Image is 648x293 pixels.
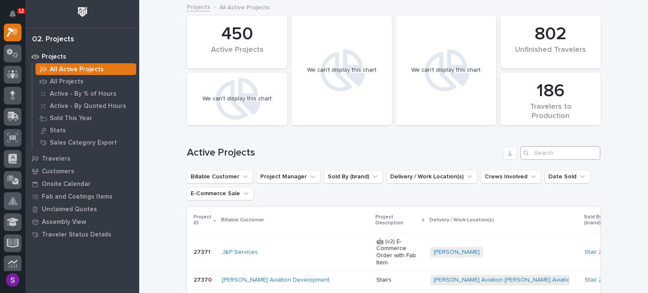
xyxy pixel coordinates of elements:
[75,4,90,20] img: Workspace Logo
[50,139,117,147] p: Sales Category Export
[411,67,481,74] div: We can't display this chart
[42,218,86,226] p: Assembly View
[222,277,329,284] a: [PERSON_NAME] Aviation Development
[19,8,24,14] p: 12
[50,127,66,134] p: Stats
[515,81,586,102] div: 186
[50,115,92,122] p: Sold This Year
[202,95,272,102] div: We can't display this chart
[201,24,273,45] div: 450
[194,212,211,228] p: Project ID
[32,124,139,136] a: Stats
[520,146,600,160] input: Search
[32,100,139,112] a: Active - By Quoted Hours
[50,66,104,73] p: All Active Projects
[187,187,254,200] button: E-Commerce Sale
[585,277,613,284] a: Stair Zone
[307,67,376,74] div: We can't display this chart
[4,271,22,289] button: users-avatar
[25,152,139,165] a: Travelers
[42,231,111,239] p: Traveler Status Details
[50,102,126,110] p: Active - By Quoted Hours
[187,170,253,183] button: Billable Customer
[386,170,478,183] button: Delivery / Work Location(s)
[25,50,139,63] a: Projects
[375,212,420,228] p: Project Description
[481,170,541,183] button: Crews Involved
[25,228,139,241] a: Traveler Status Details
[515,102,586,120] div: Travelers to Production
[376,277,424,284] p: Stairs
[187,147,500,159] h1: Active Projects
[515,46,586,63] div: Unfinished Travelers
[584,212,616,228] p: Sold By (brand)
[50,78,84,86] p: All Projects
[324,170,383,183] button: Sold By (brand)
[4,5,22,23] button: Notifications
[32,137,139,148] a: Sales Category Export
[222,249,258,256] a: J&P Services
[219,2,270,11] p: All Active Projects
[201,46,273,63] div: Active Projects
[32,35,74,44] div: 02. Projects
[11,10,22,24] div: Notifications12
[25,203,139,215] a: Unclaimed Quotes
[221,215,264,225] p: Billable Customer
[429,215,494,225] p: Delivery / Work Location(s)
[42,155,70,163] p: Travelers
[32,75,139,87] a: All Projects
[434,277,605,284] a: [PERSON_NAME] Aviation [PERSON_NAME] Aviation (building D)
[194,275,213,284] p: 27370
[376,238,424,266] p: 🤖 (v2) E-Commerce Order with Fab Item
[32,63,139,75] a: All Active Projects
[256,170,321,183] button: Project Manager
[50,90,116,98] p: Active - By % of Hours
[187,2,210,11] a: Projects
[42,193,113,201] p: Fab and Coatings Items
[42,206,97,213] p: Unclaimed Quotes
[25,215,139,228] a: Assembly View
[42,168,74,175] p: Customers
[515,24,586,45] div: 802
[25,177,139,190] a: Onsite Calendar
[25,190,139,203] a: Fab and Coatings Items
[434,249,480,256] a: [PERSON_NAME]
[25,165,139,177] a: Customers
[194,247,212,256] p: 27371
[585,249,613,256] a: Stair Zone
[32,88,139,99] a: Active - By % of Hours
[32,112,139,124] a: Sold This Year
[42,180,91,188] p: Onsite Calendar
[545,170,590,183] button: Date Sold
[42,53,66,61] p: Projects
